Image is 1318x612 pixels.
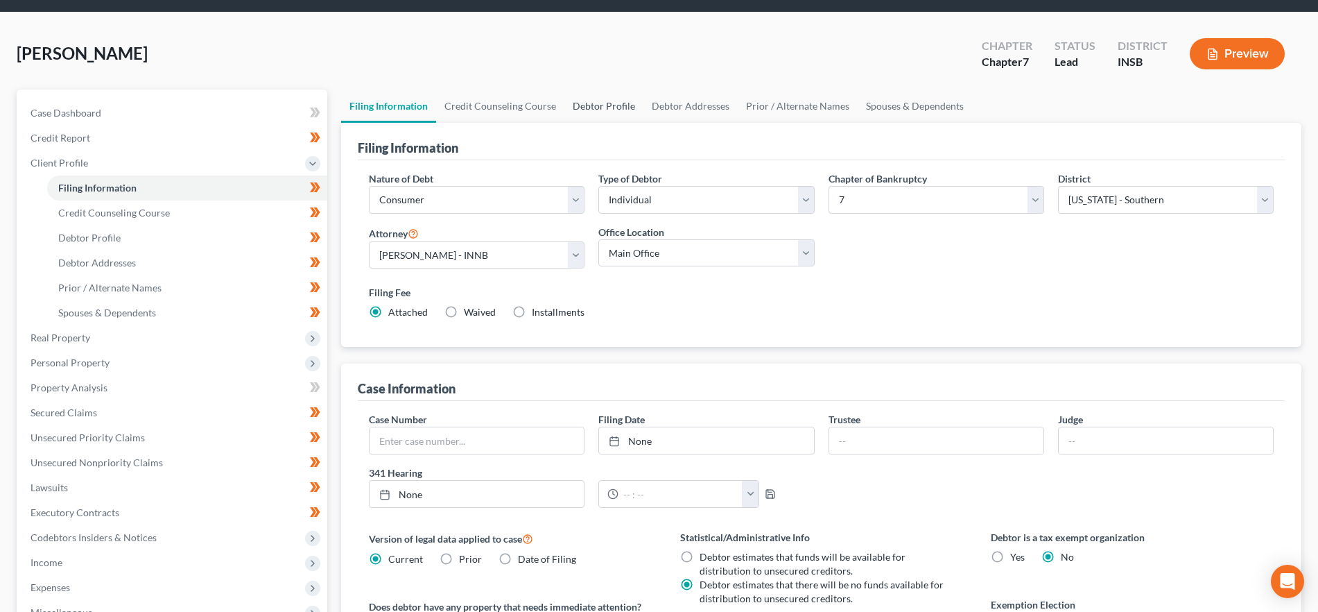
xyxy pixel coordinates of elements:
[738,90,858,123] a: Prior / Alternate Names
[829,171,927,186] label: Chapter of Bankruptcy
[31,432,145,443] span: Unsecured Priority Claims
[58,182,137,194] span: Filing Information
[1055,54,1095,70] div: Lead
[598,412,645,427] label: Filing Date
[47,226,327,250] a: Debtor Profile
[358,380,456,397] div: Case Information
[19,126,327,151] a: Credit Report
[19,475,327,500] a: Lawsuits
[680,530,963,545] label: Statistical/Administrative Info
[518,553,576,565] span: Date of Filing
[1061,551,1074,563] span: No
[464,306,496,318] span: Waived
[370,427,584,454] input: Enter case number...
[1058,412,1083,427] label: Judge
[19,500,327,525] a: Executory Contracts
[700,551,905,577] span: Debtor estimates that funds will be available for distribution to unsecured creditors.
[599,427,813,454] a: None
[564,90,643,123] a: Debtor Profile
[1058,171,1091,186] label: District
[1055,38,1095,54] div: Status
[341,90,436,123] a: Filing Information
[31,581,70,593] span: Expenses
[991,530,1274,545] label: Debtor is a tax exempt organization
[31,482,68,493] span: Lawsuits
[47,275,327,300] a: Prior / Alternate Names
[643,90,738,123] a: Debtor Addresses
[58,257,136,269] span: Debtor Addresses
[436,90,564,123] a: Credit Counseling Course
[19,101,327,126] a: Case Dashboard
[358,139,458,156] div: Filing Information
[19,375,327,400] a: Property Analysis
[829,427,1043,454] input: --
[388,306,428,318] span: Attached
[829,412,860,427] label: Trustee
[982,54,1032,70] div: Chapter
[1190,38,1285,69] button: Preview
[1118,38,1168,54] div: District
[19,400,327,425] a: Secured Claims
[369,285,1274,300] label: Filing Fee
[598,171,662,186] label: Type of Debtor
[31,332,90,343] span: Real Property
[47,300,327,325] a: Spouses & Dependents
[369,225,419,241] label: Attorney
[17,43,148,63] span: [PERSON_NAME]
[47,250,327,275] a: Debtor Addresses
[1010,551,1025,563] span: Yes
[618,481,743,507] input: -- : --
[700,579,944,604] span: Debtor estimates that there will be no funds available for distribution to unsecured creditors.
[369,171,433,186] label: Nature of Debt
[370,481,584,507] a: None
[31,382,107,393] span: Property Analysis
[459,553,482,565] span: Prior
[31,457,163,468] span: Unsecured Nonpriority Claims
[362,466,821,480] label: 341 Hearing
[19,425,327,450] a: Unsecured Priority Claims
[19,450,327,475] a: Unsecured Nonpriority Claims
[58,207,170,219] span: Credit Counseling Course
[47,201,327,226] a: Credit Counseling Course
[31,357,110,368] span: Personal Property
[31,107,101,119] span: Case Dashboard
[31,507,119,518] span: Executory Contracts
[58,232,121,244] span: Debtor Profile
[388,553,423,565] span: Current
[991,597,1274,612] label: Exemption Election
[31,407,97,418] span: Secured Claims
[598,225,664,239] label: Office Location
[31,132,90,144] span: Credit Report
[532,306,584,318] span: Installments
[58,282,162,294] span: Prior / Alternate Names
[858,90,972,123] a: Spouses & Dependents
[58,307,156,318] span: Spouses & Dependents
[1023,55,1029,68] span: 7
[31,556,62,568] span: Income
[1059,427,1273,454] input: --
[1271,565,1304,598] div: Open Intercom Messenger
[31,532,157,543] span: Codebtors Insiders & Notices
[47,176,327,201] a: Filing Information
[369,530,652,547] label: Version of legal data applied to case
[982,38,1032,54] div: Chapter
[31,157,88,169] span: Client Profile
[369,412,427,427] label: Case Number
[1118,54,1168,70] div: INSB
